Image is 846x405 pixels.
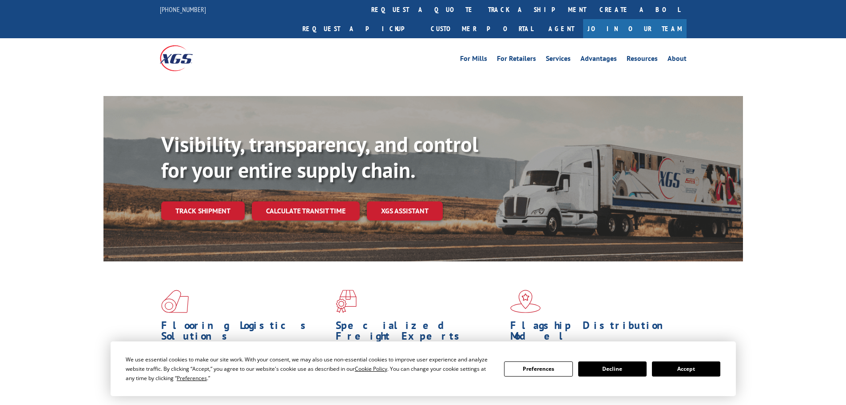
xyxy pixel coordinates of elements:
[546,55,571,65] a: Services
[252,201,360,221] a: Calculate transit time
[510,320,678,346] h1: Flagship Distribution Model
[367,201,443,221] a: XGS ASSISTANT
[460,55,487,65] a: For Mills
[497,55,536,65] a: For Retailers
[336,320,504,346] h1: Specialized Freight Experts
[504,361,572,377] button: Preferences
[161,320,329,346] h1: Flooring Logistics Solutions
[667,55,687,65] a: About
[583,19,687,38] a: Join Our Team
[580,55,617,65] a: Advantages
[111,341,736,396] div: Cookie Consent Prompt
[161,290,189,313] img: xgs-icon-total-supply-chain-intelligence-red
[652,361,720,377] button: Accept
[161,130,478,184] b: Visibility, transparency, and control for your entire supply chain.
[578,361,647,377] button: Decline
[540,19,583,38] a: Agent
[177,374,207,382] span: Preferences
[355,365,387,373] span: Cookie Policy
[424,19,540,38] a: Customer Portal
[510,290,541,313] img: xgs-icon-flagship-distribution-model-red
[126,355,493,383] div: We use essential cookies to make our site work. With your consent, we may also use non-essential ...
[627,55,658,65] a: Resources
[161,201,245,220] a: Track shipment
[160,5,206,14] a: [PHONE_NUMBER]
[336,290,357,313] img: xgs-icon-focused-on-flooring-red
[296,19,424,38] a: Request a pickup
